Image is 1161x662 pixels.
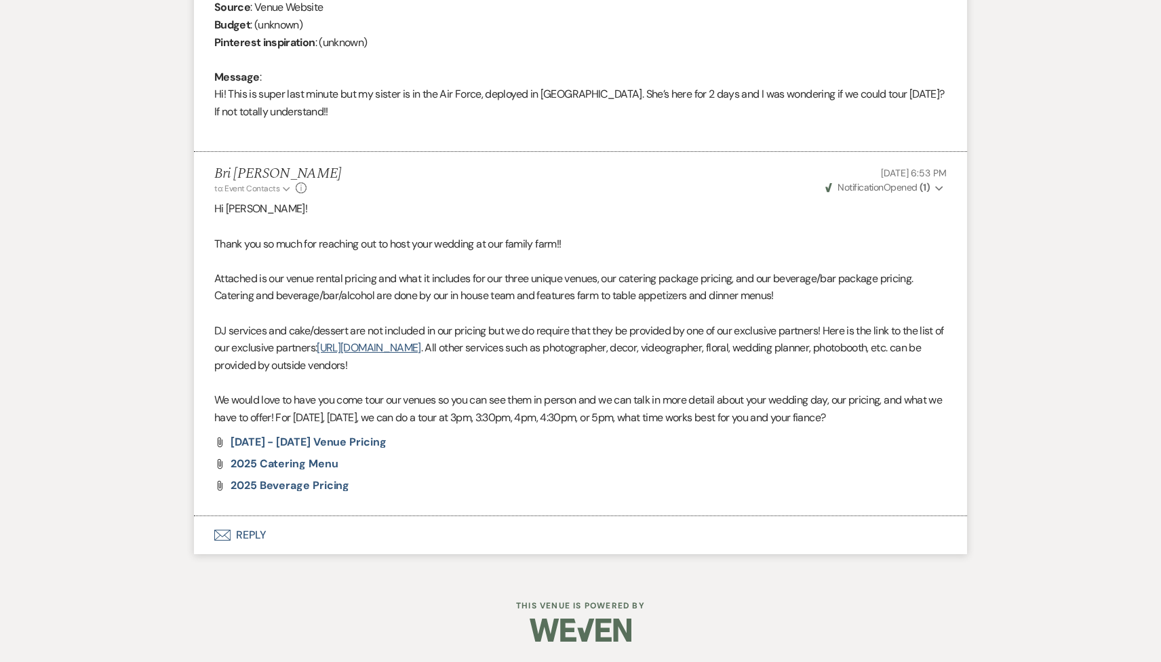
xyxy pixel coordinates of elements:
[214,35,315,50] b: Pinterest inspiration
[214,165,342,182] h5: Bri [PERSON_NAME]
[214,183,279,194] span: to: Event Contacts
[838,181,883,193] span: Notification
[214,200,947,218] p: Hi [PERSON_NAME]!
[317,340,420,355] a: [URL][DOMAIN_NAME]
[214,235,947,253] p: Thank you so much for reaching out to host your wedding at our family farm!!
[214,182,292,195] button: to: Event Contacts
[823,180,947,195] button: NotificationOpened (1)
[530,606,631,654] img: Weven Logo
[231,459,338,469] a: 2025 Catering Menu
[920,181,930,193] strong: ( 1 )
[214,391,947,426] p: We would love to have you come tour our venues so you can see them in person and we can talk in m...
[214,70,260,84] b: Message
[214,270,947,305] p: Attached is our venue rental pricing and what it includes for our three unique venues, our cateri...
[214,322,947,374] p: DJ services and cake/dessert are not included in our pricing but we do require that they be provi...
[231,478,349,492] span: 2025 Beverage Pricing
[825,181,930,193] span: Opened
[194,516,967,554] button: Reply
[881,167,947,179] span: [DATE] 6:53 PM
[231,456,338,471] span: 2025 Catering Menu
[214,18,250,32] b: Budget
[231,480,349,491] a: 2025 Beverage Pricing
[231,435,387,449] span: [DATE] - [DATE] Venue Pricing
[231,437,387,448] a: [DATE] - [DATE] Venue Pricing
